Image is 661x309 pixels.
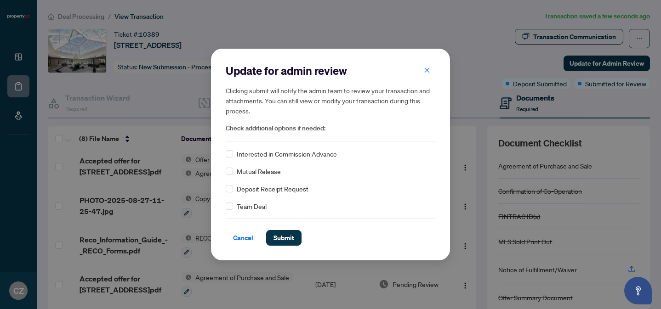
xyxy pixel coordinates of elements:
[424,67,430,73] span: close
[226,230,261,246] button: Cancel
[226,63,435,78] h2: Update for admin review
[237,166,281,176] span: Mutual Release
[226,85,435,116] h5: Clicking submit will notify the admin team to review your transaction and attachments. You can st...
[237,149,337,159] span: Interested in Commission Advance
[237,184,308,194] span: Deposit Receipt Request
[624,277,652,304] button: Open asap
[274,230,294,245] span: Submit
[266,230,302,246] button: Submit
[237,201,267,211] span: Team Deal
[233,230,253,245] span: Cancel
[226,123,435,134] span: Check additional options if needed:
